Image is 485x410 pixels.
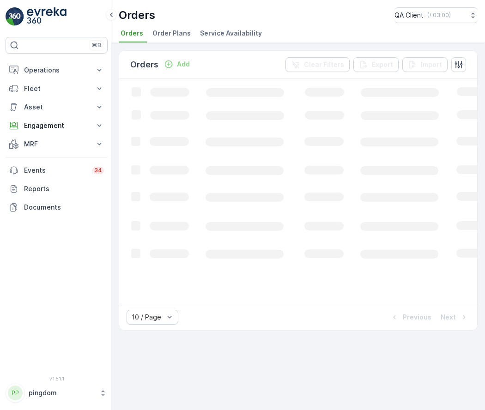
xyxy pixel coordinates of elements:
[177,60,190,69] p: Add
[403,313,431,322] p: Previous
[92,42,101,49] p: ⌘B
[8,386,23,400] div: PP
[372,60,393,69] p: Export
[119,8,155,23] p: Orders
[6,198,108,217] a: Documents
[24,139,89,149] p: MRF
[304,60,344,69] p: Clear Filters
[6,135,108,153] button: MRF
[130,58,158,71] p: Orders
[24,203,104,212] p: Documents
[402,57,448,72] button: Import
[24,102,89,112] p: Asset
[394,11,424,20] p: QA Client
[427,12,451,19] p: ( +03:00 )
[6,79,108,98] button: Fleet
[421,60,442,69] p: Import
[29,388,95,398] p: pingdom
[24,66,89,75] p: Operations
[24,121,89,130] p: Engagement
[24,184,104,193] p: Reports
[6,116,108,135] button: Engagement
[6,383,108,403] button: PPpingdom
[441,313,456,322] p: Next
[6,161,108,180] a: Events34
[6,376,108,381] span: v 1.51.1
[24,166,87,175] p: Events
[285,57,350,72] button: Clear Filters
[160,59,194,70] button: Add
[152,29,191,38] span: Order Plans
[6,98,108,116] button: Asset
[200,29,262,38] span: Service Availability
[394,7,478,23] button: QA Client(+03:00)
[353,57,399,72] button: Export
[6,180,108,198] a: Reports
[94,167,102,174] p: 34
[27,7,67,26] img: logo_light-DOdMpM7g.png
[440,312,470,323] button: Next
[6,61,108,79] button: Operations
[24,84,89,93] p: Fleet
[389,312,432,323] button: Previous
[121,29,143,38] span: Orders
[6,7,24,26] img: logo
